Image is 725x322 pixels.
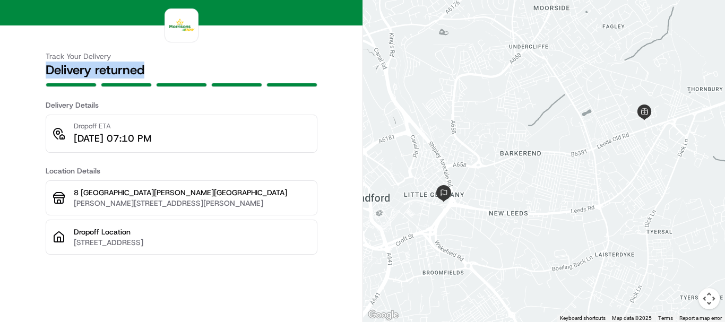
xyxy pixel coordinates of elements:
h2: Delivery returned [46,62,317,79]
button: Map camera controls [698,288,720,309]
p: [DATE] 07:10 PM [74,131,151,146]
p: [PERSON_NAME][STREET_ADDRESS][PERSON_NAME] [74,198,310,208]
a: Report a map error [679,315,722,321]
h3: Location Details [46,166,317,176]
p: Dropoff ETA [74,121,151,131]
p: 8 [GEOGRAPHIC_DATA][PERSON_NAME][GEOGRAPHIC_DATA] [74,187,310,198]
h3: Track Your Delivery [46,51,317,62]
button: Keyboard shortcuts [560,315,606,322]
h3: Delivery Details [46,100,317,110]
img: Google [366,308,401,322]
p: [STREET_ADDRESS] [74,237,310,248]
span: Map data ©2025 [612,315,652,321]
p: Dropoff Location [74,227,310,237]
img: logo-public_tracking_screen-Morrisons-1755246098031.png [167,11,196,40]
a: Terms (opens in new tab) [658,315,673,321]
a: Open this area in Google Maps (opens a new window) [366,308,401,322]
